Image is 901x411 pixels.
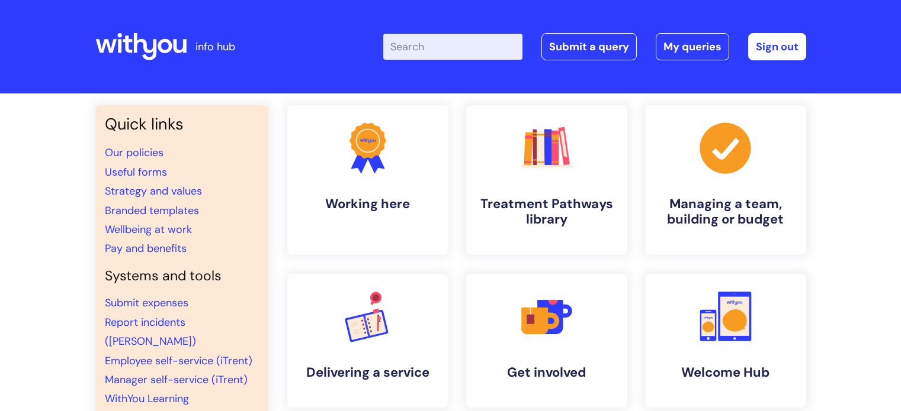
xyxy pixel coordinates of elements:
a: Wellbeing at work [105,222,192,237]
h3: Quick links [105,115,259,134]
a: Report incidents ([PERSON_NAME]) [105,315,196,348]
a: Useful forms [105,165,167,179]
a: My queries [656,33,729,60]
a: Employee self-service (iTrent) [105,354,252,368]
a: Treatment Pathways library [466,105,627,255]
p: info hub [195,37,235,56]
h4: Working here [297,196,439,212]
h4: Treatment Pathways library [476,196,618,228]
a: Welcome Hub [645,274,806,407]
a: Working here [287,105,448,255]
h4: Welcome Hub [655,365,797,380]
a: Our policies [105,145,163,160]
a: Pay and benefits [105,241,187,255]
input: Search [383,34,522,60]
h4: Managing a team, building or budget [655,196,797,228]
a: Branded templates [105,203,199,218]
a: Delivering a service [287,274,448,407]
h4: Delivering a service [297,365,439,380]
a: Submit expenses [105,296,188,310]
a: Get involved [466,274,627,407]
h4: Get involved [476,365,618,380]
a: Sign out [748,33,806,60]
h4: Systems and tools [105,268,259,284]
a: WithYou Learning [105,391,189,406]
a: Strategy and values [105,184,202,198]
a: Submit a query [541,33,637,60]
a: Managing a team, building or budget [645,105,806,255]
div: | - [383,33,806,60]
a: Manager self-service (iTrent) [105,373,248,387]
